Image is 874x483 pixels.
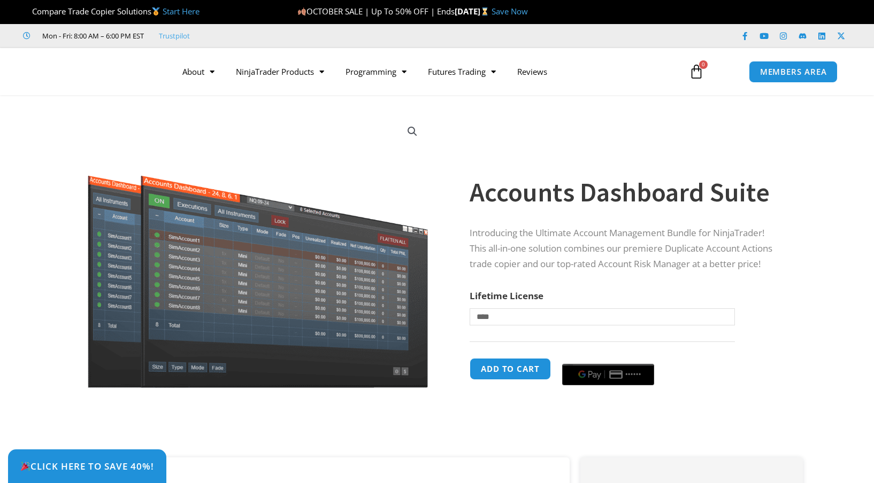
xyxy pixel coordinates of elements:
a: 🎉Click Here to save 40%! [8,449,166,483]
span: MEMBERS AREA [760,68,827,76]
span: OCTOBER SALE | Up To 50% OFF | Ends [297,6,455,17]
img: ⌛ [481,7,489,15]
img: LogoAI | Affordable Indicators – NinjaTrader [36,52,151,91]
h1: Accounts Dashboard Suite [470,174,782,211]
span: Mon - Fri: 8:00 AM – 6:00 PM EST [40,29,144,42]
span: 0 [699,60,708,69]
a: Start Here [163,6,200,17]
a: NinjaTrader Products [225,59,335,84]
span: Click Here to save 40%! [20,462,154,471]
a: About [172,59,225,84]
button: Buy with GPay [562,364,654,385]
img: 🥇 [152,7,160,15]
p: Introducing the Ultimate Account Management Bundle for NinjaTrader! This all-in-one solution comb... [470,225,782,272]
button: Add to cart [470,358,551,380]
label: Lifetime License [470,290,543,302]
img: 🎉 [21,462,30,471]
a: Futures Trading [417,59,507,84]
nav: Menu [172,59,677,84]
strong: [DATE] [455,6,492,17]
img: 🍂 [298,7,306,15]
span: Compare Trade Copier Solutions [23,6,200,17]
iframe: Secure payment input frame [560,356,656,357]
a: View full-screen image gallery [403,122,422,141]
a: Programming [335,59,417,84]
img: 🏆 [24,7,32,15]
a: MEMBERS AREA [749,61,838,83]
img: Screenshot 2024-08-26 155710eeeee [86,114,430,388]
a: 0 [673,56,720,87]
a: Trustpilot [159,29,190,42]
a: Reviews [507,59,558,84]
a: Save Now [492,6,528,17]
text: •••••• [625,371,641,378]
